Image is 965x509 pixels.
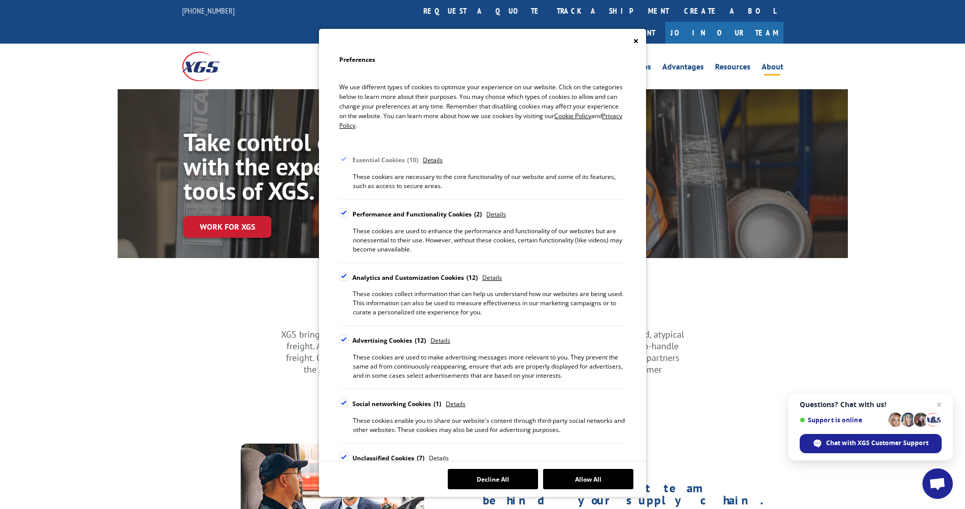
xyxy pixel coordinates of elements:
button: Close [633,37,638,46]
span: Details [429,452,449,464]
span: Details [486,208,506,221]
div: Advertising Cookies [352,335,426,347]
h2: Preferences [339,53,626,71]
span: Privacy Policy [339,112,622,130]
div: Analytics and Customization Cookies [352,272,478,284]
div: 7 [417,452,424,464]
button: Allow All [543,469,633,489]
div: These cookies are used to enhance the performance and functionality of our websites but are nones... [353,227,626,254]
span: Chat with XGS Customer Support [826,439,928,448]
div: These cookies enable you to share our website's content through third-party social networks and o... [353,416,626,434]
span: Details [482,272,502,284]
span: Questions? Chat with us! [800,401,942,409]
div: These cookies collect information that can help us understand how our websites are being used. Th... [353,289,626,317]
div: 2 [474,208,482,221]
div: Unclassified Cookies [352,452,424,464]
span: Details [423,154,443,166]
div: 12 [415,335,426,347]
button: Decline All [448,469,538,489]
span: Details [431,335,450,347]
div: 10 [407,154,418,166]
span: Cookie Policy [554,112,591,120]
span: Support is online [800,416,885,424]
div: These cookies are used to make advertising messages more relevant to you. They prevent the same a... [353,353,626,380]
span: Details [446,398,466,410]
span: Close chat [933,398,945,411]
div: Chat with XGS Customer Support [800,434,942,453]
p: We use different types of cookies to optimize your experience on our website. Click on the catego... [339,82,626,130]
div: Cookie Consent Preferences [319,29,646,497]
div: These cookies are necessary to the core functionality of our website and some of its features, su... [353,172,626,191]
div: 12 [467,272,478,284]
div: Performance and Functionality Cookies [352,208,482,221]
div: Essential Cookies [352,154,418,166]
div: Open chat [922,468,953,499]
div: 1 [434,398,441,410]
div: Social networking Cookies [352,398,441,410]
